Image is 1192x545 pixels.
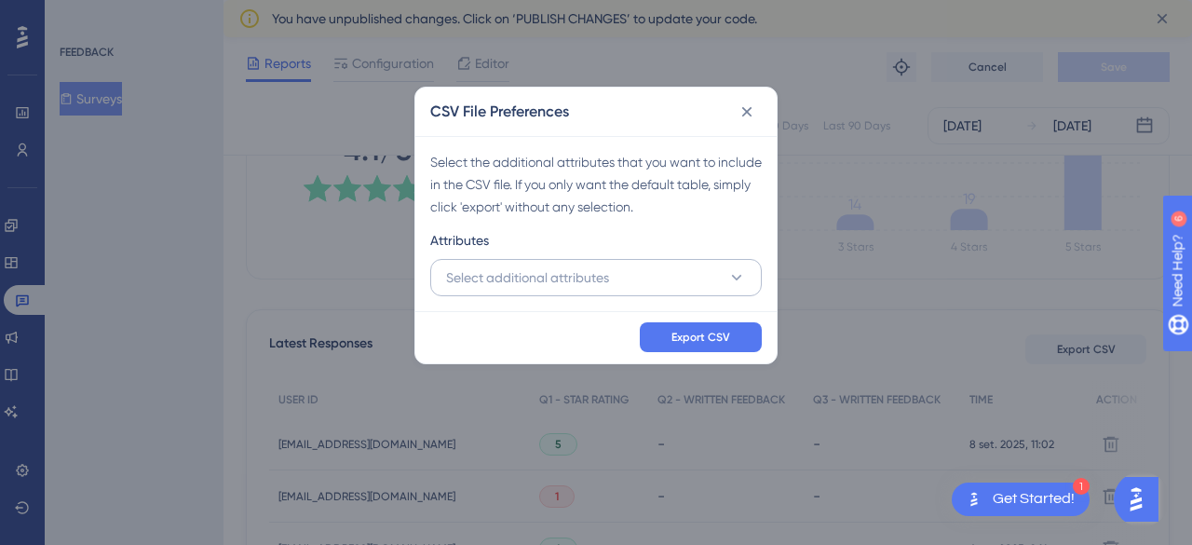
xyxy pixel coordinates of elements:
[963,488,985,511] img: launcher-image-alternative-text
[993,489,1075,510] div: Get Started!
[430,151,762,218] div: Select the additional attributes that you want to include in the CSV file. If you only want the d...
[44,5,116,27] span: Need Help?
[1073,478,1090,495] div: 1
[129,9,135,24] div: 6
[430,229,489,252] span: Attributes
[1114,471,1170,527] iframe: UserGuiding AI Assistant Launcher
[952,483,1090,516] div: Open Get Started! checklist, remaining modules: 1
[671,330,730,345] span: Export CSV
[446,266,609,289] span: Select additional attributes
[430,101,569,123] h2: CSV File Preferences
